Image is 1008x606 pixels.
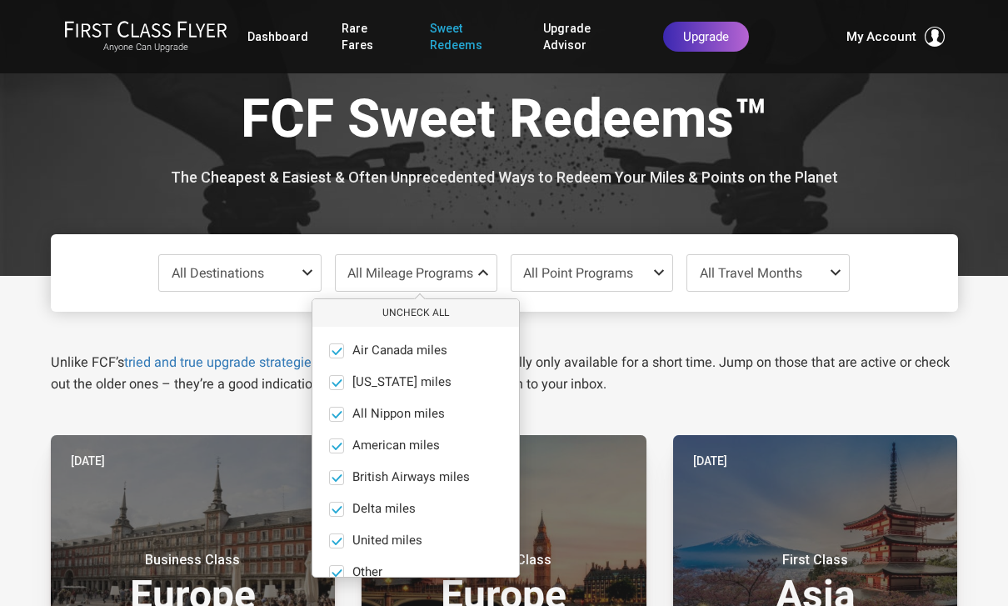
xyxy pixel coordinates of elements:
h3: The Cheapest & Easiest & Often Unprecedented Ways to Redeem Your Miles & Points on the Planet [63,169,946,186]
img: First Class Flyer [64,20,227,38]
time: [DATE] [693,452,727,470]
span: Delta miles [352,502,416,517]
a: tried and true upgrade strategies [124,354,318,370]
span: All Nippon miles [352,407,445,422]
a: Dashboard [247,22,308,52]
span: Air Canada miles [352,343,447,358]
span: British Airways miles [352,470,470,485]
button: Uncheck All [312,299,519,327]
span: All Point Programs [523,265,633,281]
time: [DATE] [71,452,105,470]
span: United miles [352,533,422,548]
span: [US_STATE] miles [352,375,452,390]
a: Upgrade [663,22,749,52]
span: All Mileage Programs [347,265,473,281]
a: Rare Fares [342,13,397,60]
h1: FCF Sweet Redeems™ [63,90,946,154]
small: Business Class [88,552,297,568]
span: American miles [352,438,440,453]
span: Other [352,565,382,580]
p: Unlike FCF’s , our Daily Alerts (below) are usually only available for a short time. Jump on thos... [51,352,958,395]
button: My Account [846,27,945,47]
a: Upgrade Advisor [543,13,629,60]
span: All Destinations [172,265,264,281]
a: Sweet Redeems [430,13,511,60]
span: My Account [846,27,916,47]
small: First Class [711,552,920,568]
a: First Class FlyerAnyone Can Upgrade [64,20,227,53]
small: Anyone Can Upgrade [64,42,227,53]
span: All Travel Months [700,265,802,281]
